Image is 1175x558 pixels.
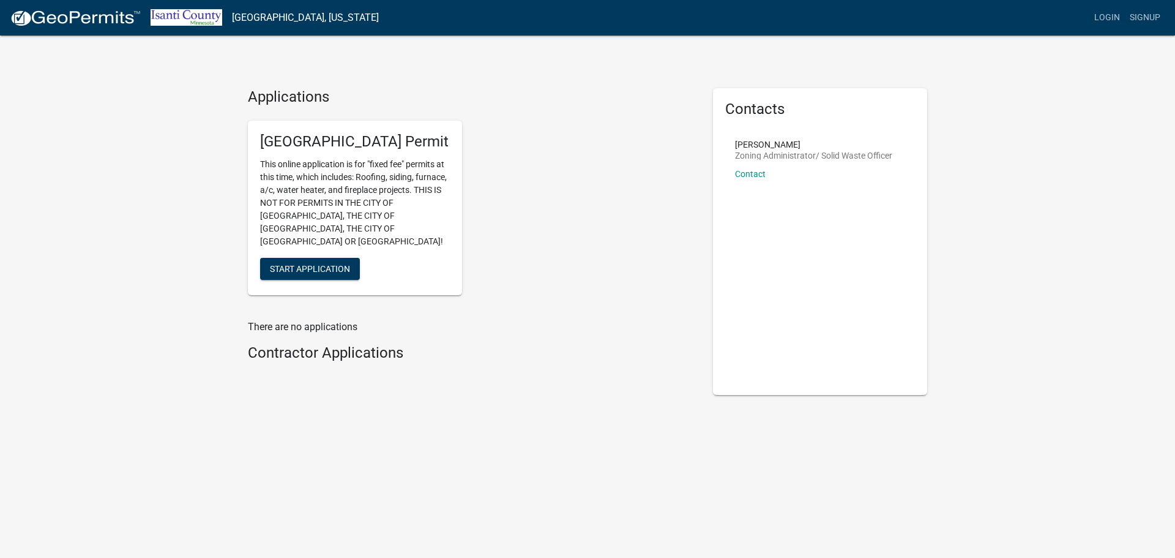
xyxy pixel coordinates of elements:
button: Start Application [260,258,360,280]
p: There are no applications [248,320,695,334]
h5: [GEOGRAPHIC_DATA] Permit [260,133,450,151]
a: Contact [735,169,766,179]
a: Login [1089,6,1125,29]
a: [GEOGRAPHIC_DATA], [US_STATE] [232,7,379,28]
wm-workflow-list-section: Contractor Applications [248,344,695,367]
h5: Contacts [725,100,915,118]
p: Zoning Administrator/ Solid Waste Officer [735,151,892,160]
span: Start Application [270,263,350,273]
p: This online application is for "fixed fee" permits at this time, which includes: Roofing, siding,... [260,158,450,248]
h4: Contractor Applications [248,344,695,362]
a: Signup [1125,6,1165,29]
h4: Applications [248,88,695,106]
wm-workflow-list-section: Applications [248,88,695,305]
p: [PERSON_NAME] [735,140,892,149]
img: Isanti County, Minnesota [151,9,222,26]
